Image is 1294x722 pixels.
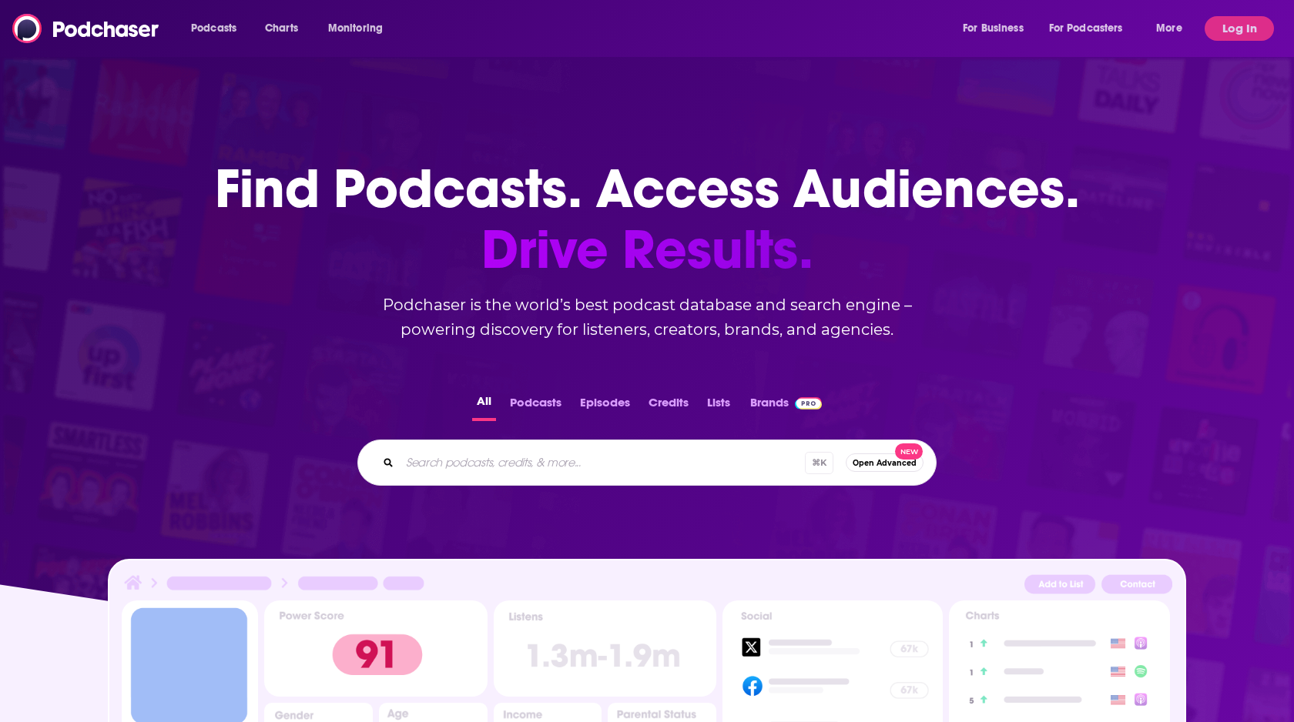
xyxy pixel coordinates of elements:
span: Podcasts [191,18,236,39]
img: Podchaser Pro [795,397,822,409]
button: open menu [180,16,256,41]
img: Podcast Insights Listens [494,600,716,697]
input: Search podcasts, credits, & more... [400,450,805,475]
span: New [895,443,923,460]
span: More [1156,18,1182,39]
button: Episodes [575,391,635,421]
span: For Podcasters [1049,18,1123,39]
span: Monitoring [328,18,383,39]
span: Charts [265,18,298,39]
button: open menu [1145,16,1202,41]
img: Podcast Insights Header [122,573,1172,600]
h2: Podchaser is the world’s best podcast database and search engine – powering discovery for listene... [339,292,955,342]
button: Credits [644,391,693,421]
button: All [472,391,496,421]
h1: Find Podcasts. Access Audiences. [215,159,1080,280]
button: Open AdvancedNew [846,453,924,472]
button: open menu [952,16,1043,41]
a: BrandsPodchaser Pro [750,391,822,421]
button: Lists [702,391,735,421]
div: Search podcasts, credits, & more... [357,440,937,486]
img: Podchaser - Follow, Share and Rate Podcasts [12,14,160,43]
button: open menu [317,16,403,41]
span: For Business [963,18,1024,39]
span: ⌘ K [805,452,833,474]
a: Charts [255,16,307,41]
span: Open Advanced [853,459,917,467]
img: Podcast Insights Power score [264,600,487,697]
button: Log In [1205,16,1274,41]
button: Podcasts [505,391,566,421]
button: open menu [1039,16,1145,41]
span: Drive Results. [215,219,1080,280]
